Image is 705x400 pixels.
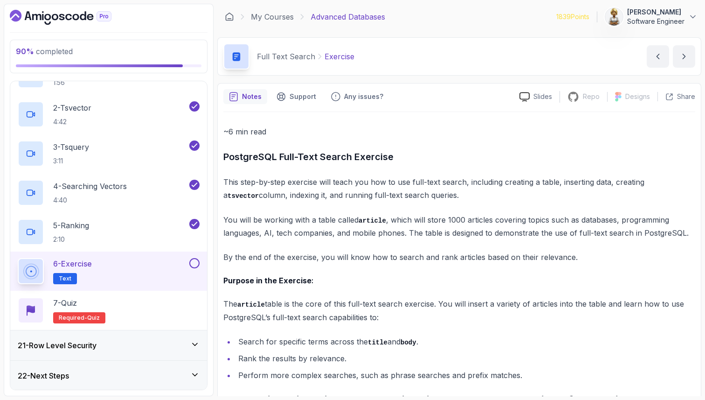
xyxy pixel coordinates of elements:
h3: PostgreSQL Full-Text Search Exercise [223,149,695,164]
p: Repo [583,92,600,101]
a: Dashboard [225,12,234,21]
li: Search for specific terms across the and . [235,335,695,349]
span: Text [59,275,71,282]
p: Advanced Databases [311,11,385,22]
p: 6 - Exercise [53,258,92,269]
button: Support button [271,89,322,104]
h3: 22 - Next Steps [18,370,69,381]
p: By the end of the exercise, you will know how to search and rank articles based on their relevance. [223,251,695,264]
p: Share [677,92,695,101]
span: completed [16,47,73,56]
span: 90 % [16,47,34,56]
button: notes button [223,89,267,104]
p: Software Engineer [627,17,684,26]
span: quiz [87,314,100,322]
p: 1:56 [53,78,146,87]
p: 4:42 [53,117,91,126]
code: title [368,339,387,346]
p: 5 - Ranking [53,220,89,231]
p: Support [290,92,316,101]
p: The table is the core of this full-text search exercise. You will insert a variety of articles in... [223,297,695,324]
button: 21-Row Level Security [10,330,207,360]
p: Any issues? [344,92,383,101]
code: tsvector [228,192,259,200]
p: 3 - Tsquery [53,141,89,153]
button: Share [657,92,695,101]
p: Designs [625,92,650,101]
p: Slides [533,92,552,101]
h4: : [223,275,695,286]
span: Required- [59,314,87,322]
button: 22-Next Steps [10,361,207,391]
p: 4:40 [53,196,127,205]
p: Notes [242,92,262,101]
code: article [237,301,265,309]
p: 3:11 [53,156,89,166]
p: 7 - Quiz [53,297,77,309]
p: This step-by-step exercise will teach you how to use full-text search, including creating a table... [223,175,695,202]
button: user profile image[PERSON_NAME]Software Engineer [605,7,698,26]
a: Slides [512,92,560,102]
button: 2-Tsvector4:42 [18,101,200,127]
p: Full Text Search [257,51,315,62]
strong: Purpose in the Exercise [223,276,311,285]
button: 5-Ranking2:10 [18,219,200,245]
button: 3-Tsquery3:11 [18,140,200,167]
p: You will be working with a table called , which will store 1000 articles covering topics such as ... [223,213,695,240]
a: Dashboard [10,10,133,25]
h3: 21 - Row Level Security [18,340,97,351]
p: 4 - Searching Vectors [53,181,127,192]
button: Feedback button [325,89,389,104]
p: 2:10 [53,235,89,244]
a: My Courses [251,11,294,22]
button: 6-ExerciseText [18,258,200,284]
button: 4-Searching Vectors4:40 [18,180,200,206]
button: next content [673,45,695,68]
button: 7-QuizRequired-quiz [18,297,200,323]
li: Rank the results by relevance. [235,352,695,365]
p: [PERSON_NAME] [627,7,684,17]
p: Exercise [325,51,354,62]
code: article [359,217,386,225]
p: 1839 Points [556,12,589,21]
p: ~6 min read [223,125,695,138]
button: previous content [647,45,669,68]
code: body [401,339,416,346]
li: Perform more complex searches, such as phrase searches and prefix matches. [235,369,695,382]
img: user profile image [605,8,623,26]
p: 2 - Tsvector [53,102,91,113]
